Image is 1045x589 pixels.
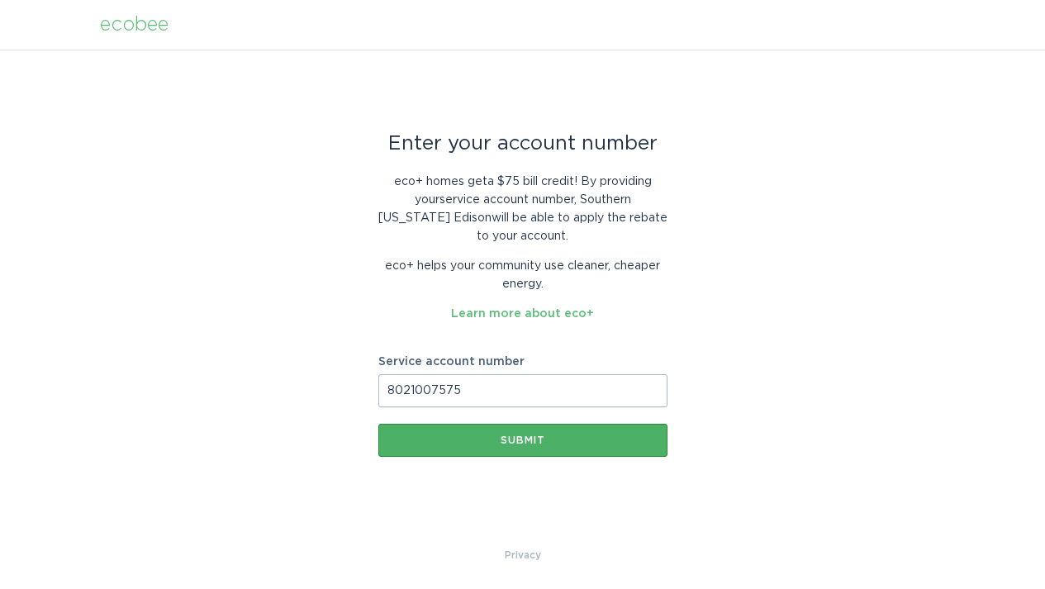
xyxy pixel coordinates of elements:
[378,257,667,293] p: eco+ helps your community use cleaner, cheaper energy.
[378,356,667,368] label: Service account number
[378,135,667,153] div: Enter your account number
[378,424,667,457] button: Submit
[387,435,659,445] div: Submit
[451,308,594,320] a: Learn more about eco+
[378,173,667,245] p: eco+ homes get a $75 bill credit ! By providing your service account number , Southern [US_STATE]...
[100,16,169,34] div: ecobee
[505,546,541,564] a: Privacy Policy & Terms of Use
